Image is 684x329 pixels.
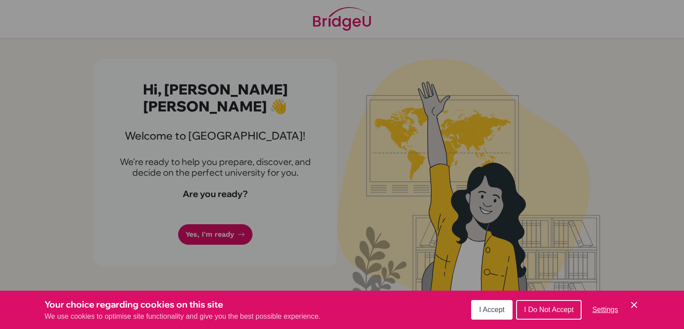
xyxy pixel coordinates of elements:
[45,298,321,311] h3: Your choice regarding cookies on this site
[45,311,321,322] p: We use cookies to optimise site functionality and give you the best possible experience.
[592,306,618,313] span: Settings
[471,300,513,320] button: I Accept
[524,306,574,313] span: I Do Not Accept
[629,300,639,310] button: Save and close
[516,300,582,320] button: I Do Not Accept
[479,306,505,313] span: I Accept
[585,301,625,319] button: Settings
